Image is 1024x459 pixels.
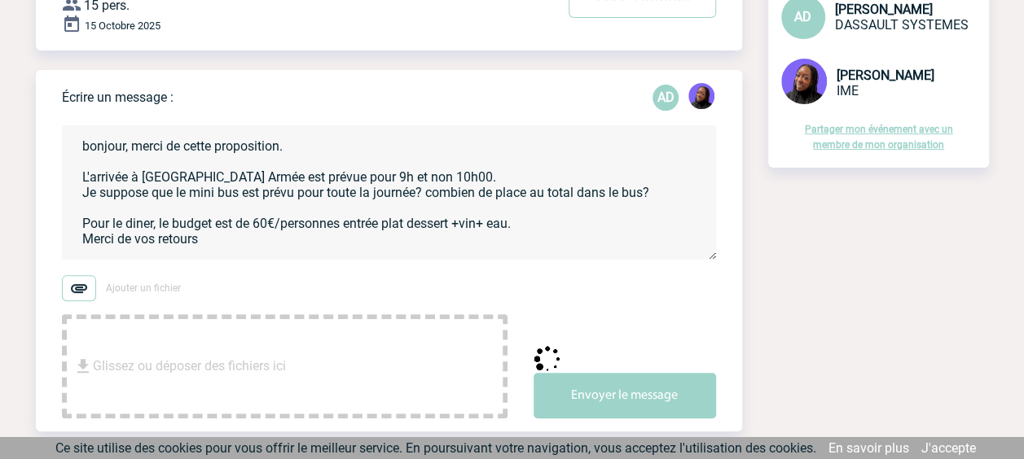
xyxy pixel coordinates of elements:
[921,440,976,456] a: J'accepte
[93,326,286,407] span: Glissez ou déposer des fichiers ici
[73,356,93,376] img: file_download.svg
[835,2,933,17] span: [PERSON_NAME]
[534,373,716,418] button: Envoyer le message
[837,83,859,98] span: IME
[55,440,816,456] span: Ce site utilise des cookies pour vous offrir le meilleur service. En poursuivant votre navigation...
[653,85,679,111] div: Anne-Catherine DELECROIX
[835,17,969,33] span: DASSAULT SYSTEMES
[688,83,714,112] div: Tabaski THIAM
[62,90,174,105] p: Écrire un message :
[837,68,934,83] span: [PERSON_NAME]
[805,124,953,151] a: Partager mon événement avec un membre de mon organisation
[794,9,811,24] span: AD
[653,85,679,111] p: AD
[781,59,827,104] img: 131349-0.png
[688,83,714,109] img: 131349-0.png
[85,20,160,32] span: 15 Octobre 2025
[828,440,909,456] a: En savoir plus
[106,282,181,294] span: Ajouter un fichier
